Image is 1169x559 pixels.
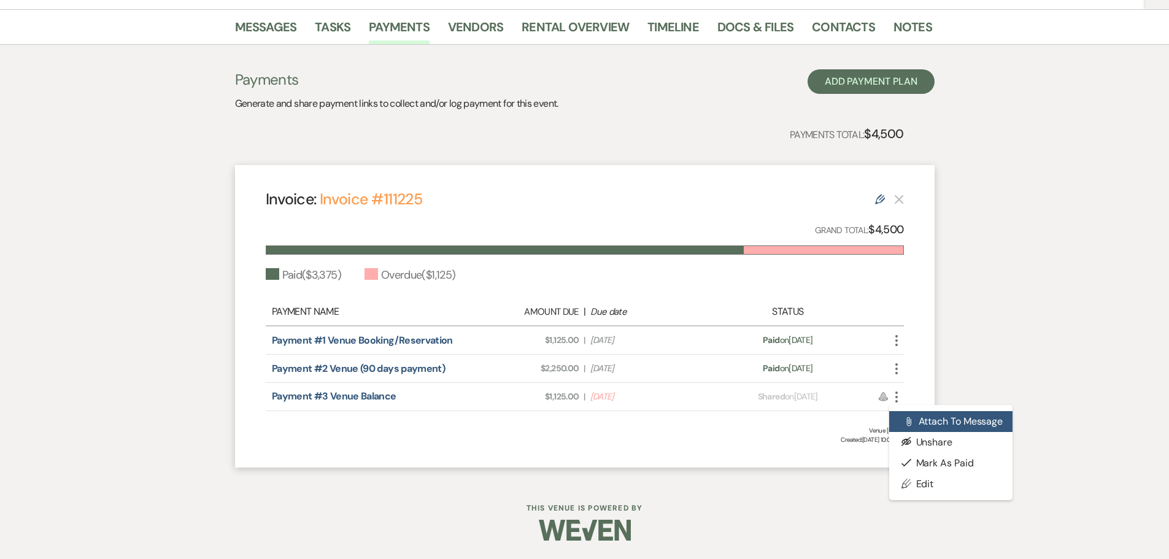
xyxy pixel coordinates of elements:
[893,17,932,44] a: Notes
[763,334,779,345] span: Paid
[266,426,904,435] div: Venue [DATE]
[272,362,445,375] a: Payment #2 Venue (90 days payment)
[808,69,935,94] button: Add Payment Plan
[266,188,423,210] h4: Invoice:
[889,432,1013,453] button: Unshare
[763,363,779,374] span: Paid
[466,334,579,347] span: $1,125.00
[889,452,1013,473] button: Mark as Paid
[868,222,903,237] strong: $4,500
[266,267,341,283] div: Paid ( $3,375 )
[590,305,703,319] div: Due date
[466,362,579,375] span: $2,250.00
[584,334,585,347] span: |
[889,411,1013,432] button: Attach to Message
[894,194,904,204] button: This payment plan cannot be deleted because it contains links that have been paid through Weven’s...
[709,362,866,375] div: on [DATE]
[584,390,585,403] span: |
[590,362,703,375] span: [DATE]
[272,390,396,403] a: Payment #3 Venue Balance
[584,362,585,375] span: |
[369,17,430,44] a: Payments
[315,17,350,44] a: Tasks
[590,334,703,347] span: [DATE]
[365,267,455,283] div: Overdue ( $1,125 )
[647,17,699,44] a: Timeline
[466,390,579,403] span: $1,125.00
[758,391,785,402] span: Shared
[272,334,453,347] a: Payment #1 Venue Booking/Reservation
[815,221,904,239] p: Grand Total:
[812,17,875,44] a: Contacts
[539,509,631,552] img: Weven Logo
[235,96,558,112] p: Generate and share payment links to collect and/or log payment for this event.
[709,390,866,403] div: on [DATE]
[590,390,703,403] span: [DATE]
[235,69,558,90] h3: Payments
[320,189,422,209] a: Invoice #111225
[790,124,904,144] p: Payments Total:
[864,126,903,142] strong: $4,500
[448,17,503,44] a: Vendors
[522,17,629,44] a: Rental Overview
[235,17,297,44] a: Messages
[272,304,460,319] div: Payment Name
[266,435,904,444] span: Created: [DATE] 10:05 AM
[709,334,866,347] div: on [DATE]
[460,304,710,319] div: |
[889,473,1013,494] a: Edit
[717,17,793,44] a: Docs & Files
[466,305,579,319] div: Amount Due
[709,304,866,319] div: Status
